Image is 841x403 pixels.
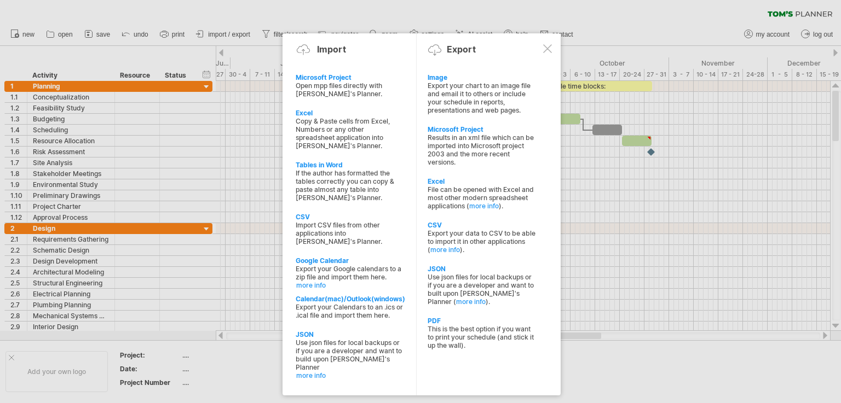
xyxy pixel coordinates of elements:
[296,281,405,289] a: more info
[428,81,536,114] div: Export your chart to an image file and email it to others or include your schedule in reports, pr...
[296,117,404,150] div: Copy & Paste cells from Excel, Numbers or any other spreadsheet application into [PERSON_NAME]'s ...
[428,73,536,81] div: Image
[430,246,460,254] a: more info
[296,161,404,169] div: Tables in Word
[428,185,536,210] div: File can be opened with Excel and most other modern spreadsheet applications ( ).
[317,44,346,55] div: Import
[296,371,405,379] a: more info
[469,202,499,210] a: more info
[296,169,404,202] div: If the author has formatted the tables correctly you can copy & paste almost any table into [PERS...
[428,273,536,306] div: Use json files for local backups or if you are a developer and want to built upon [PERSON_NAME]'s...
[428,133,536,166] div: Results in an xml file which can be imported into Microsoft project 2003 and the more recent vers...
[447,44,476,55] div: Export
[428,229,536,254] div: Export your data to CSV to be able to import it in other applications ( ).
[428,125,536,133] div: Microsoft Project
[296,109,404,117] div: Excel
[428,221,536,229] div: CSV
[428,317,536,325] div: PDF
[456,297,486,306] a: more info
[428,325,536,349] div: This is the best option if you want to print your schedule (and stick it up the wall).
[428,265,536,273] div: JSON
[428,177,536,185] div: Excel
